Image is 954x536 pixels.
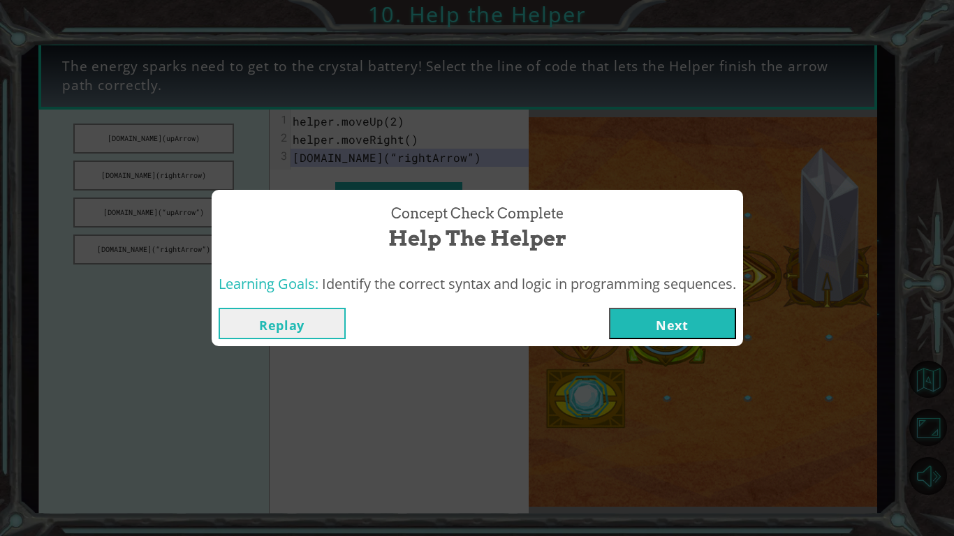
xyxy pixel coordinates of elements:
[219,308,346,339] button: Replay
[219,274,318,293] span: Learning Goals:
[322,274,736,293] span: Identify the correct syntax and logic in programming sequences.
[609,308,736,339] button: Next
[388,223,566,253] span: Help the Helper
[391,204,564,224] span: Concept Check Complete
